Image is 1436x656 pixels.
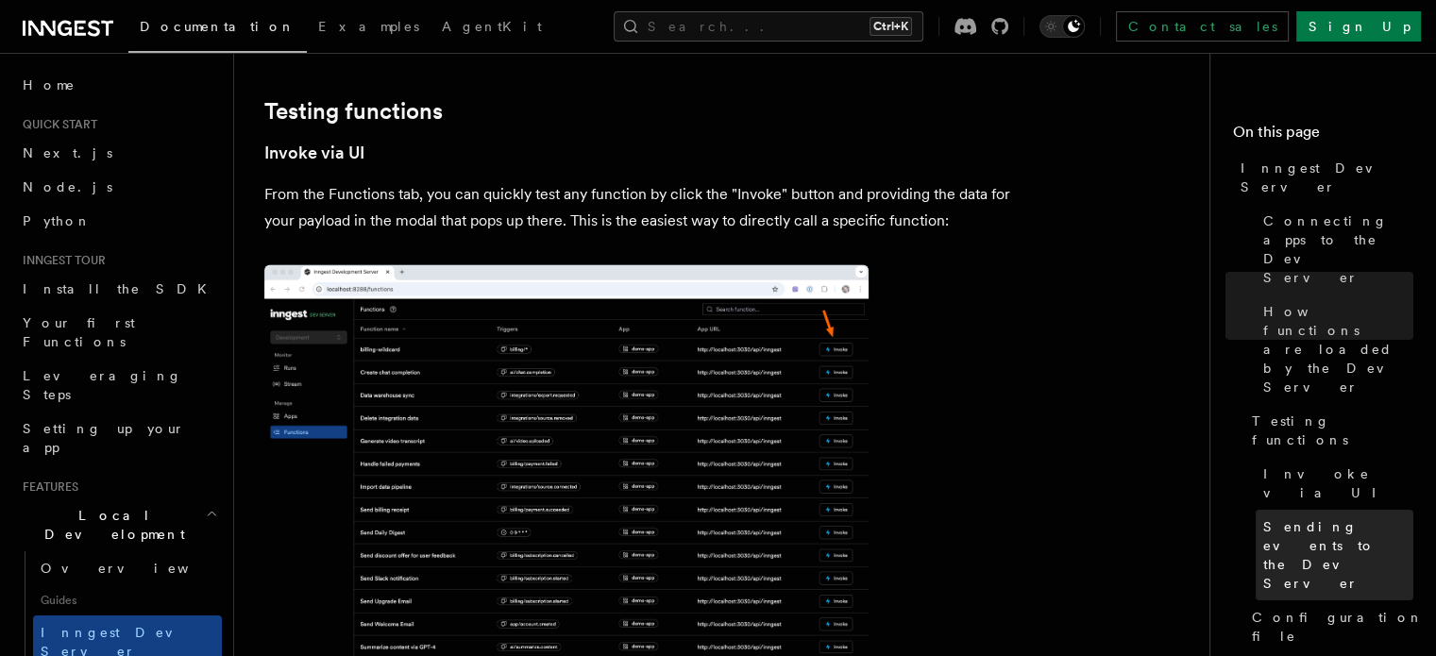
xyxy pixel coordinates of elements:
[1296,11,1421,42] a: Sign Up
[15,306,222,359] a: Your first Functions
[23,213,92,228] span: Python
[15,498,222,551] button: Local Development
[264,140,364,166] a: Invoke via UI
[15,479,78,495] span: Features
[23,368,182,402] span: Leveraging Steps
[41,561,235,576] span: Overview
[23,315,135,349] span: Your first Functions
[128,6,307,53] a: Documentation
[15,359,222,412] a: Leveraging Steps
[1233,151,1413,204] a: Inngest Dev Server
[15,506,206,544] span: Local Development
[15,170,222,204] a: Node.js
[33,585,222,615] span: Guides
[1241,159,1413,196] span: Inngest Dev Server
[318,19,419,34] span: Examples
[23,421,185,455] span: Setting up your app
[264,181,1020,234] p: From the Functions tab, you can quickly test any function by click the "Invoke" button and provid...
[140,19,296,34] span: Documentation
[15,412,222,464] a: Setting up your app
[1252,412,1413,449] span: Testing functions
[307,6,431,51] a: Examples
[1233,121,1413,151] h4: On this page
[15,204,222,238] a: Python
[15,68,222,102] a: Home
[1263,517,1413,593] span: Sending events to the Dev Server
[1256,510,1413,600] a: Sending events to the Dev Server
[15,272,222,306] a: Install the SDK
[1263,464,1413,502] span: Invoke via UI
[1244,404,1413,457] a: Testing functions
[1256,457,1413,510] a: Invoke via UI
[15,117,97,132] span: Quick start
[264,98,443,125] a: Testing functions
[15,253,106,268] span: Inngest tour
[870,17,912,36] kbd: Ctrl+K
[23,76,76,94] span: Home
[1244,600,1413,653] a: Configuration file
[1116,11,1289,42] a: Contact sales
[1256,204,1413,294] a: Connecting apps to the Dev Server
[431,6,553,51] a: AgentKit
[23,281,218,296] span: Install the SDK
[1263,211,1413,287] span: Connecting apps to the Dev Server
[442,19,542,34] span: AgentKit
[23,179,112,194] span: Node.js
[1256,294,1413,404] a: How functions are loaded by the Dev Server
[33,551,222,585] a: Overview
[1263,302,1413,396] span: How functions are loaded by the Dev Server
[23,145,112,160] span: Next.js
[15,136,222,170] a: Next.js
[614,11,923,42] button: Search...Ctrl+K
[1039,15,1085,38] button: Toggle dark mode
[1252,608,1424,646] span: Configuration file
